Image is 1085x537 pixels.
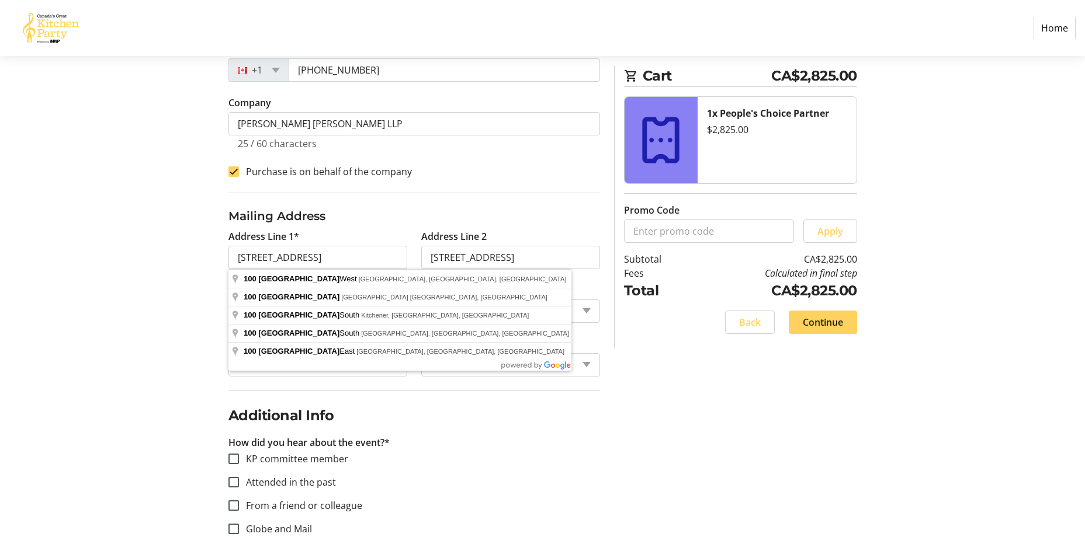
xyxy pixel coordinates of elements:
[239,475,336,489] label: Attended in the past
[643,65,772,86] span: Cart
[707,107,829,120] strong: 1x People's Choice Partner
[289,58,600,82] input: (506) 234-5678
[771,65,857,86] span: CA$2,825.00
[624,219,794,243] input: Enter promo code
[258,311,339,319] span: [GEOGRAPHIC_DATA]
[817,224,843,238] span: Apply
[361,312,529,319] span: Kitchener, [GEOGRAPHIC_DATA], [GEOGRAPHIC_DATA]
[244,292,256,301] span: 100
[244,329,256,337] span: 100
[707,123,847,137] div: $2,825.00
[691,266,857,280] td: Calculated in final step
[228,207,600,225] h3: Mailing Address
[691,252,857,266] td: CA$2,825.00
[624,252,691,266] td: Subtotal
[258,347,339,355] span: [GEOGRAPHIC_DATA]
[624,266,691,280] td: Fees
[244,274,359,283] span: West
[244,311,256,319] span: 100
[228,435,600,449] p: How did you hear about the event?*
[244,329,361,337] span: South
[739,315,761,329] span: Back
[258,274,339,283] span: [GEOGRAPHIC_DATA]
[341,294,547,301] span: [GEOGRAPHIC_DATA] [GEOGRAPHIC_DATA], [GEOGRAPHIC_DATA]
[239,165,412,179] label: Purchase is on behalf of the company
[361,330,569,337] span: [GEOGRAPHIC_DATA], [GEOGRAPHIC_DATA], [GEOGRAPHIC_DATA]
[1034,17,1076,39] a: Home
[725,311,775,334] button: Back
[239,498,362,512] label: From a friend or colleague
[258,329,339,337] span: [GEOGRAPHIC_DATA]
[244,347,256,355] span: 100
[239,522,312,536] label: Globe and Mail
[789,311,857,334] button: Continue
[228,405,600,426] h2: Additional Info
[356,348,564,355] span: [GEOGRAPHIC_DATA], [GEOGRAPHIC_DATA], [GEOGRAPHIC_DATA]
[228,246,407,269] input: Address
[803,315,843,329] span: Continue
[624,280,691,301] td: Total
[421,229,487,243] label: Address Line 2
[238,137,317,150] tr-character-limit: 25 / 60 characters
[359,276,567,283] span: [GEOGRAPHIC_DATA], [GEOGRAPHIC_DATA], [GEOGRAPHIC_DATA]
[244,274,256,283] span: 100
[258,292,339,301] span: [GEOGRAPHIC_DATA]
[239,452,348,466] label: KP committee member
[244,347,356,355] span: East
[803,219,857,243] button: Apply
[228,96,271,110] label: Company
[228,229,299,243] label: Address Line 1*
[244,311,361,319] span: South
[624,203,680,217] label: Promo Code
[691,280,857,301] td: CA$2,825.00
[9,5,92,51] img: Canada’s Great Kitchen Party's Logo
